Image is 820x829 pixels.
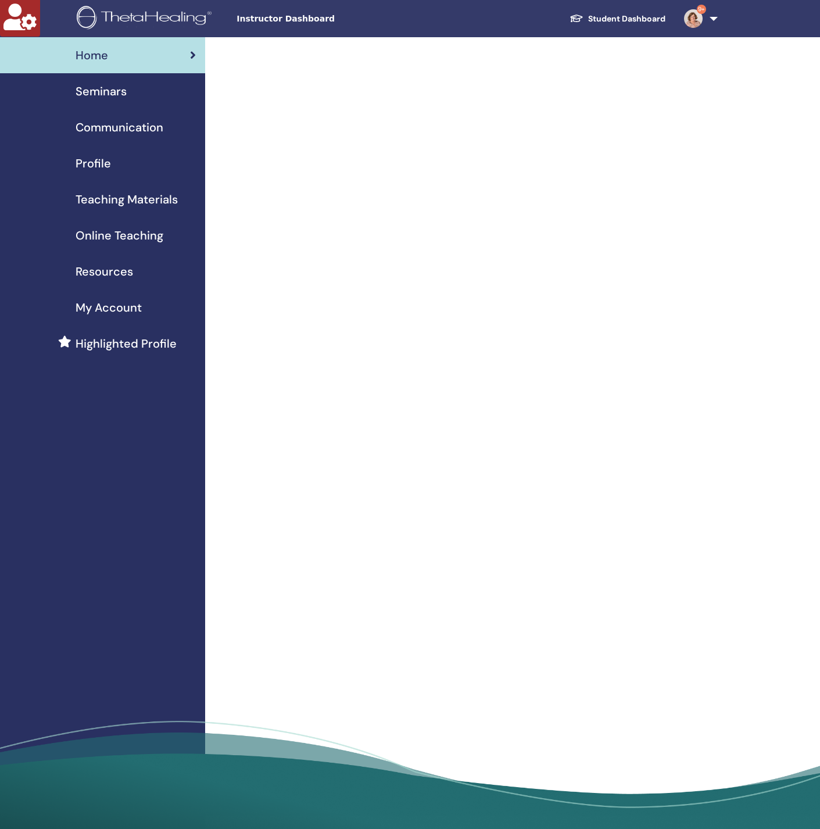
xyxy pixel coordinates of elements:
span: Highlighted Profile [76,335,177,352]
span: Teaching Materials [76,191,178,208]
img: logo.png [77,6,216,32]
img: default.jpg [684,9,703,28]
span: Home [76,47,108,64]
span: Instructor Dashboard [237,13,411,25]
span: 9+ [697,5,706,14]
span: My Account [76,299,142,316]
a: Student Dashboard [560,8,675,30]
img: graduation-cap-white.svg [570,13,583,23]
span: Profile [76,155,111,172]
span: Resources [76,263,133,280]
span: Communication [76,119,163,136]
span: Seminars [76,83,127,100]
span: Online Teaching [76,227,163,244]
